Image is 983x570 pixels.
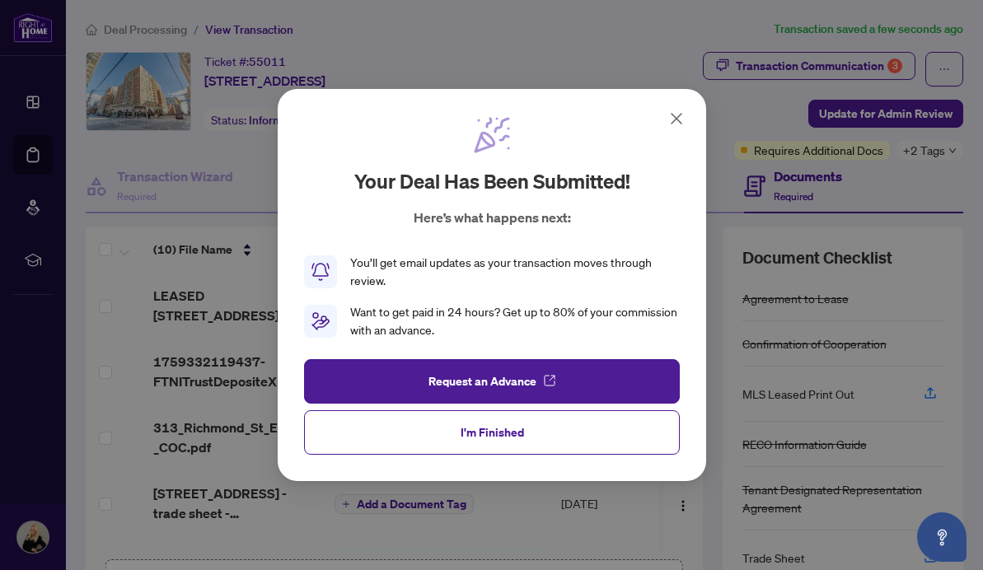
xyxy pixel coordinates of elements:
button: Open asap [917,512,967,562]
button: Request an Advance [304,359,680,404]
h2: Your deal has been submitted! [353,168,630,194]
div: Want to get paid in 24 hours? Get up to 80% of your commission with an advance. [350,303,680,339]
span: I'm Finished [460,419,523,446]
span: Request an Advance [428,368,536,395]
p: Here’s what happens next: [413,208,570,227]
div: You’ll get email updates as your transaction moves through review. [350,254,680,290]
button: I'm Finished [304,410,680,455]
